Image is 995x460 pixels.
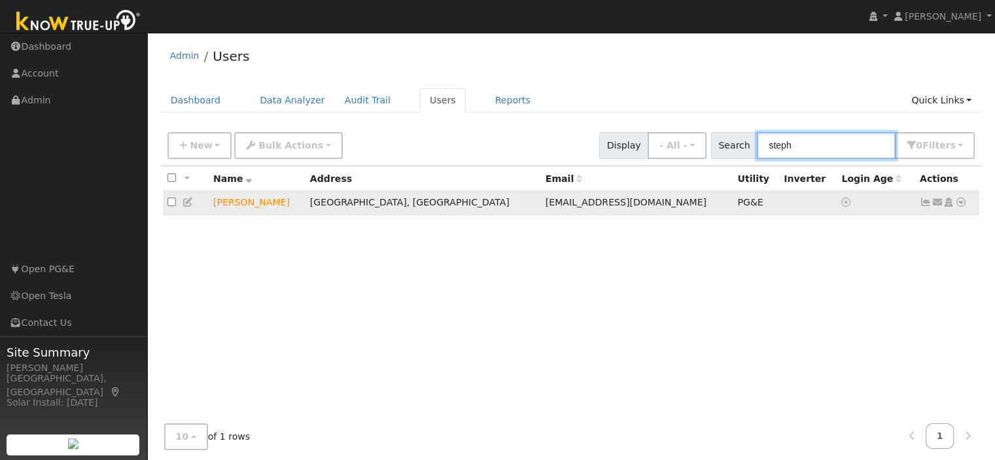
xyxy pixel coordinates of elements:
span: of 1 rows [164,423,251,450]
span: Site Summary [7,344,140,361]
span: [PERSON_NAME] [905,11,981,22]
span: Bulk Actions [258,140,323,150]
a: Reports [485,88,540,113]
div: Inverter [784,172,832,186]
input: Search [757,132,896,159]
button: - All - [648,132,707,159]
span: Filter [922,140,956,150]
td: [GEOGRAPHIC_DATA], [GEOGRAPHIC_DATA] [305,191,541,215]
a: stephendaydesign@gmail.com [932,196,943,209]
button: Bulk Actions [234,132,342,159]
span: Search [711,132,758,159]
a: Show Graph [920,197,932,207]
td: Lead [209,191,305,215]
div: Address [310,172,536,186]
a: 1 [926,423,954,449]
a: Map [110,387,122,397]
span: Display [599,132,648,159]
button: New [167,132,232,159]
span: PG&E [737,197,763,207]
a: No login access [841,197,853,207]
span: s [950,140,955,150]
span: [EMAIL_ADDRESS][DOMAIN_NAME] [546,197,707,207]
span: Days since last login [841,173,901,184]
a: Dashboard [161,88,231,113]
img: retrieve [68,438,79,449]
div: Utility [737,172,775,186]
a: Data Analyzer [250,88,335,113]
a: Login As [943,197,954,207]
span: Name [213,173,252,184]
img: Know True-Up [10,7,147,37]
div: Solar Install: [DATE] [7,396,140,410]
a: Audit Trail [335,88,400,113]
a: Other actions [955,196,967,209]
div: Actions [920,172,975,186]
div: [PERSON_NAME] [7,361,140,375]
span: New [190,140,212,150]
span: Email [546,173,582,184]
a: Edit User [183,197,194,207]
span: 10 [176,431,189,442]
a: Admin [170,50,200,61]
button: 0Filters [895,132,975,159]
a: Users [213,48,249,64]
button: 10 [164,423,208,450]
a: Users [420,88,466,113]
div: [GEOGRAPHIC_DATA], [GEOGRAPHIC_DATA] [7,372,140,399]
a: Quick Links [901,88,981,113]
